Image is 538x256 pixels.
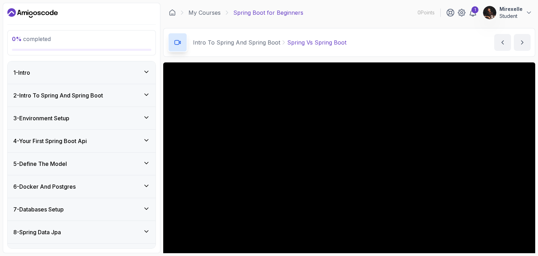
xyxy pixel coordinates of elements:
h3: 6 - Docker And Postgres [13,182,76,191]
img: user profile image [483,6,496,19]
h3: 7 - Databases Setup [13,205,64,214]
button: 5-Define The Model [8,153,156,175]
h3: 5 - Define The Model [13,160,67,168]
button: 4-Your First Spring Boot Api [8,130,156,152]
a: Dashboard [169,9,176,16]
button: 2-Intro To Spring And Spring Boot [8,84,156,107]
span: completed [12,35,51,42]
span: 0 % [12,35,22,42]
p: Student [499,13,523,20]
button: 3-Environment Setup [8,107,156,129]
h3: 2 - Intro To Spring And Spring Boot [13,91,103,100]
button: next content [514,34,531,51]
h3: 8 - Spring Data Jpa [13,228,61,236]
p: Spring Vs Spring Boot [287,38,346,47]
button: 7-Databases Setup [8,198,156,221]
a: My Courses [188,8,221,17]
div: 1 [471,6,478,13]
a: 1 [469,8,477,17]
button: previous content [494,34,511,51]
button: 8-Spring Data Jpa [8,221,156,243]
p: Mirexelle [499,6,523,13]
p: 0 Points [418,9,435,16]
h3: 4 - Your First Spring Boot Api [13,137,87,145]
h3: 1 - Intro [13,68,30,77]
button: 1-Intro [8,61,156,84]
p: Spring Boot for Beginners [233,8,303,17]
h3: 3 - Environment Setup [13,114,69,122]
a: Dashboard [7,7,58,19]
p: Intro To Spring And Spring Boot [193,38,280,47]
button: user profile imageMirexelleStudent [483,6,532,20]
button: 6-Docker And Postgres [8,175,156,198]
